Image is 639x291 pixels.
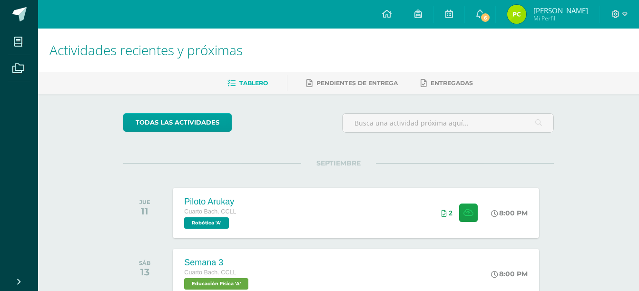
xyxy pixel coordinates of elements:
a: Entregadas [421,76,473,91]
div: 13 [139,266,151,278]
img: a241e4c8caa1a3e97aae6322657b025d.png [507,5,526,24]
div: SÁB [139,260,151,266]
div: Semana 3 [184,258,251,268]
a: Pendientes de entrega [306,76,398,91]
a: todas las Actividades [123,113,232,132]
span: Entregadas [431,79,473,87]
a: Tablero [227,76,268,91]
span: Educación Física 'A' [184,278,248,290]
span: Cuarto Bach. CCLL [184,269,236,276]
span: Pendientes de entrega [316,79,398,87]
div: 8:00 PM [491,270,528,278]
input: Busca una actividad próxima aquí... [343,114,553,132]
span: [PERSON_NAME] [533,6,588,15]
span: 2 [449,209,452,217]
div: Piloto Arukay [184,197,236,207]
span: Robótica 'A' [184,217,229,229]
div: 11 [139,205,150,217]
span: Actividades recientes y próximas [49,41,243,59]
div: JUE [139,199,150,205]
span: Mi Perfil [533,14,588,22]
span: SEPTIEMBRE [301,159,376,167]
span: Tablero [239,79,268,87]
div: Archivos entregados [442,209,452,217]
span: Cuarto Bach. CCLL [184,208,236,215]
div: 8:00 PM [491,209,528,217]
span: 6 [480,12,491,23]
